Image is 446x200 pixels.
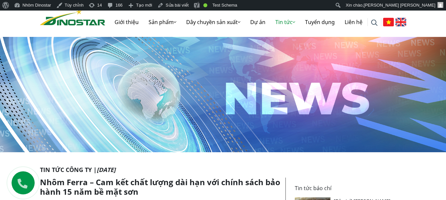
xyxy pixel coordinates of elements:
a: Tin tức [270,12,300,33]
a: Liên hệ [340,12,367,33]
span: [PERSON_NAME] [PERSON_NAME] [364,3,435,8]
a: Dây chuyền sản xuất [181,12,245,33]
a: Tuyển dụng [300,12,340,33]
img: Nhôm Dinostar [40,9,105,25]
i: [DATE] [97,166,116,174]
div: Tốt [203,3,207,7]
p: Tin tức báo chí [295,184,402,192]
p: Tin tức Công ty | [40,165,406,174]
img: Tiếng Việt [383,18,394,26]
img: English [395,18,406,26]
h1: Nhôm Ferra – Cam kết chất lượng dài hạn với chính sách bảo hành 15 năm bề mặt sơn [40,178,280,197]
a: Giới thiệu [110,12,144,33]
a: Sản phẩm [144,12,181,33]
a: Dự án [245,12,270,33]
img: search [371,19,378,26]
